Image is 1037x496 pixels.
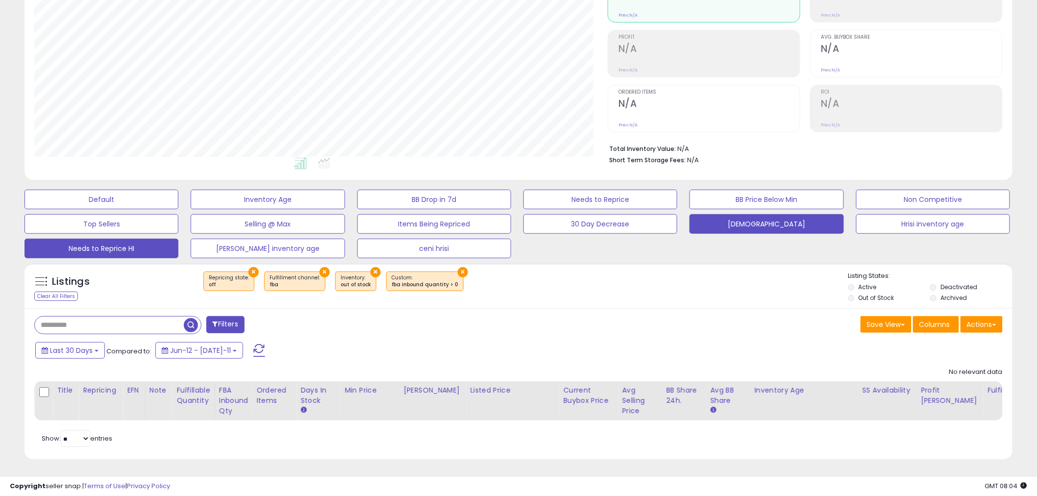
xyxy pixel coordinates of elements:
div: Min Price [345,385,395,396]
div: Fulfillment [988,385,1027,396]
button: Columns [913,316,959,333]
span: Profit [618,35,800,40]
button: × [370,267,381,277]
label: Out of Stock [859,294,894,302]
div: Inventory Age [754,385,854,396]
small: Days In Stock. [300,406,306,415]
button: Inventory Age [191,190,345,209]
small: Prev: N/A [821,67,840,73]
div: fba inbound quantity > 0 [392,281,458,288]
button: Top Sellers [25,214,178,234]
span: Show: entries [42,434,112,443]
button: 30 Day Decrease [523,214,677,234]
button: × [248,267,259,277]
div: Profit [PERSON_NAME] [921,385,979,406]
span: Ordered Items [618,90,800,95]
div: Days In Stock [300,385,336,406]
div: Avg Selling Price [622,385,658,416]
small: Prev: N/A [821,12,840,18]
label: Active [859,283,877,291]
li: N/A [609,142,995,154]
button: Non Competitive [856,190,1010,209]
div: Listed Price [470,385,555,396]
button: Needs to Reprice HI [25,239,178,258]
button: Needs to Reprice [523,190,677,209]
span: 2025-08-11 08:04 GMT [985,481,1027,491]
label: Deactivated [940,283,977,291]
button: Save View [861,316,912,333]
span: Fulfillment channel : [270,274,320,289]
small: Prev: N/A [618,12,638,18]
button: Default [25,190,178,209]
small: Prev: N/A [618,67,638,73]
a: Privacy Policy [127,481,170,491]
div: [PERSON_NAME] [403,385,462,396]
div: Clear All Filters [34,292,78,301]
button: [PERSON_NAME] inventory age [191,239,345,258]
div: off [209,281,249,288]
button: ceni hrisi [357,239,511,258]
div: Current Buybox Price [563,385,614,406]
button: × [458,267,468,277]
span: N/A [687,155,699,165]
h2: N/A [618,43,800,56]
span: Custom: [392,274,458,289]
div: fba [270,281,320,288]
b: Short Term Storage Fees: [609,156,686,164]
div: FBA inbound Qty [219,385,248,416]
h5: Listings [52,275,90,289]
div: No relevant data [949,368,1003,377]
small: Avg BB Share. [710,406,716,415]
span: Jun-12 - [DATE]-11 [170,346,231,355]
div: Avg BB Share [710,385,746,406]
button: BB Price Below Min [690,190,843,209]
button: Items Being Repriced [357,214,511,234]
div: SS availability [862,385,913,396]
h2: N/A [618,98,800,111]
small: Prev: N/A [618,122,638,128]
b: Total Inventory Value: [609,145,676,153]
button: [DEMOGRAPHIC_DATA] [690,214,843,234]
span: ROI [821,90,1002,95]
a: Terms of Use [84,481,125,491]
button: Selling @ Max [191,214,345,234]
div: Note [149,385,169,396]
p: Listing States: [848,272,1012,281]
label: Archived [940,294,967,302]
div: BB Share 24h. [666,385,702,406]
strong: Copyright [10,481,46,491]
button: BB Drop in 7d [357,190,511,209]
span: Compared to: [106,347,151,356]
small: Prev: N/A [821,122,840,128]
span: Avg. Buybox Share [821,35,1002,40]
h2: N/A [821,98,1002,111]
span: Inventory : [341,274,371,289]
span: Repricing state : [209,274,249,289]
button: Last 30 Days [35,342,105,359]
div: seller snap | | [10,482,170,491]
button: Jun-12 - [DATE]-11 [155,342,243,359]
button: Filters [206,316,245,333]
span: Columns [919,320,950,329]
div: Fulfillable Quantity [176,385,210,406]
div: Title [57,385,74,396]
h2: N/A [821,43,1002,56]
div: Repricing [83,385,119,396]
button: Hrisi inventory age [856,214,1010,234]
div: out of stock [341,281,371,288]
div: EFN [127,385,141,396]
th: CSV column name: cust_attr_1_SS availability [858,381,917,421]
div: Ordered Items [256,385,292,406]
button: Actions [961,316,1003,333]
span: Last 30 Days [50,346,93,355]
button: × [320,267,330,277]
